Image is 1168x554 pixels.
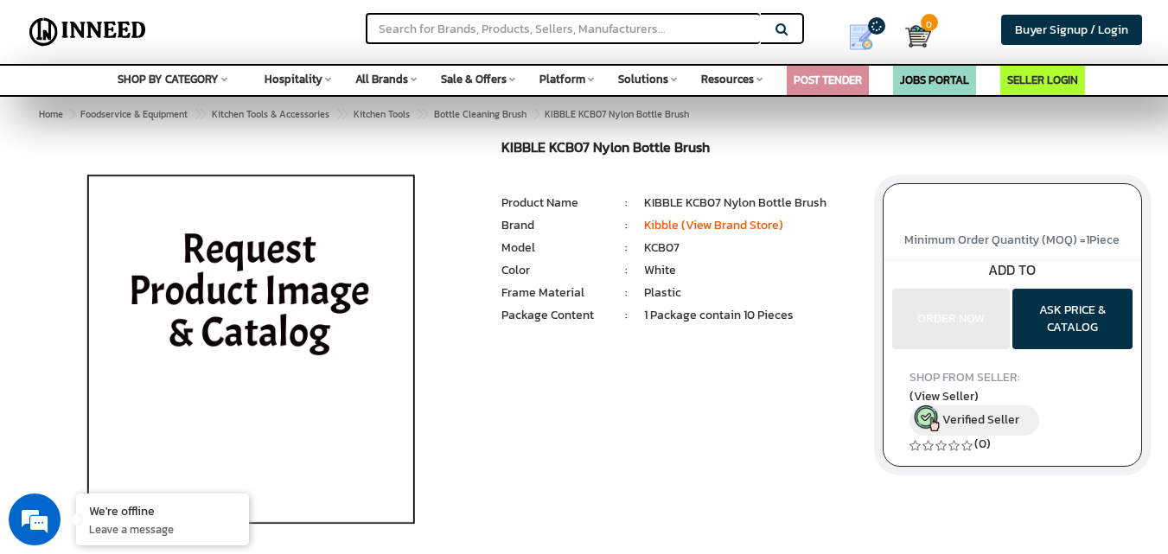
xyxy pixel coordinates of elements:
li: Model [501,239,608,257]
li: White [644,262,857,279]
img: Cart [905,23,931,49]
li: : [609,307,644,324]
button: ASK PRICE & CATALOG [1012,289,1133,349]
li: KCB07 [644,239,857,257]
span: > [194,104,202,124]
li: Package Content [501,307,608,324]
a: Kibble (View Brand Store) [644,216,783,234]
a: (View Seller) Verified Seller [910,387,1116,436]
span: Solutions [618,71,668,87]
span: > [69,107,74,121]
a: JOBS PORTAL [900,72,969,88]
span: Bottle Cleaning Brush [434,107,527,121]
a: Bottle Cleaning Brush [431,104,530,124]
span: SHOP BY CATEGORY [118,71,219,87]
span: > [335,104,344,124]
span: > [416,104,424,124]
a: Foodservice & Equipment [77,104,191,124]
a: POST TENDER [794,72,862,88]
span: Foodservice & Equipment [80,107,188,121]
li: KIBBLE KCB07 Nylon Bottle Brush [644,194,857,212]
span: Platform [539,71,585,87]
img: Show My Quotes [848,24,874,50]
p: Leave a message [89,521,236,537]
span: KIBBLE KCB07 Nylon Bottle Brush [77,107,689,121]
h4: SHOP FROM SELLER: [910,371,1116,384]
input: Search for Brands, Products, Sellers, Manufacturers... [366,13,760,44]
li: Frame Material [501,284,608,302]
a: SELLER LOGIN [1007,72,1078,88]
a: my Quotes [829,17,905,57]
li: 1 Package contain 10 Pieces [644,307,857,324]
span: All Brands [355,71,408,87]
a: (0) [974,435,991,453]
li: Plastic [644,284,857,302]
span: Kitchen Tools [354,107,410,121]
div: ADD TO [884,260,1141,280]
span: Verified Seller [942,411,1019,429]
a: Cart 0 [905,17,916,55]
img: inneed-verified-seller-icon.png [914,405,940,431]
h1: KIBBLE KCB07 Nylon Bottle Brush [501,140,856,160]
img: Inneed.Market [23,10,152,54]
li: : [609,217,644,234]
span: Minimum Order Quantity (MOQ) = Piece [904,231,1120,249]
a: Kitchen Tools & Accessories [208,104,333,124]
a: Kitchen Tools [350,104,413,124]
div: We're offline [89,502,236,519]
span: Resources [701,71,754,87]
span: (View Seller) [910,387,979,405]
li: : [609,262,644,279]
li: : [609,239,644,257]
span: > [533,104,541,124]
span: Sale & Offers [441,71,507,87]
span: 0 [921,14,938,31]
a: Home [35,104,67,124]
li: Brand [501,217,608,234]
span: 1 [1086,231,1089,249]
li: : [609,194,644,212]
li: Product Name [501,194,608,212]
span: Hospitality [265,71,322,87]
span: Kitchen Tools & Accessories [212,107,329,121]
li: : [609,284,644,302]
li: Color [501,262,608,279]
a: Buyer Signup / Login [1001,15,1142,45]
span: Buyer Signup / Login [1015,21,1128,39]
